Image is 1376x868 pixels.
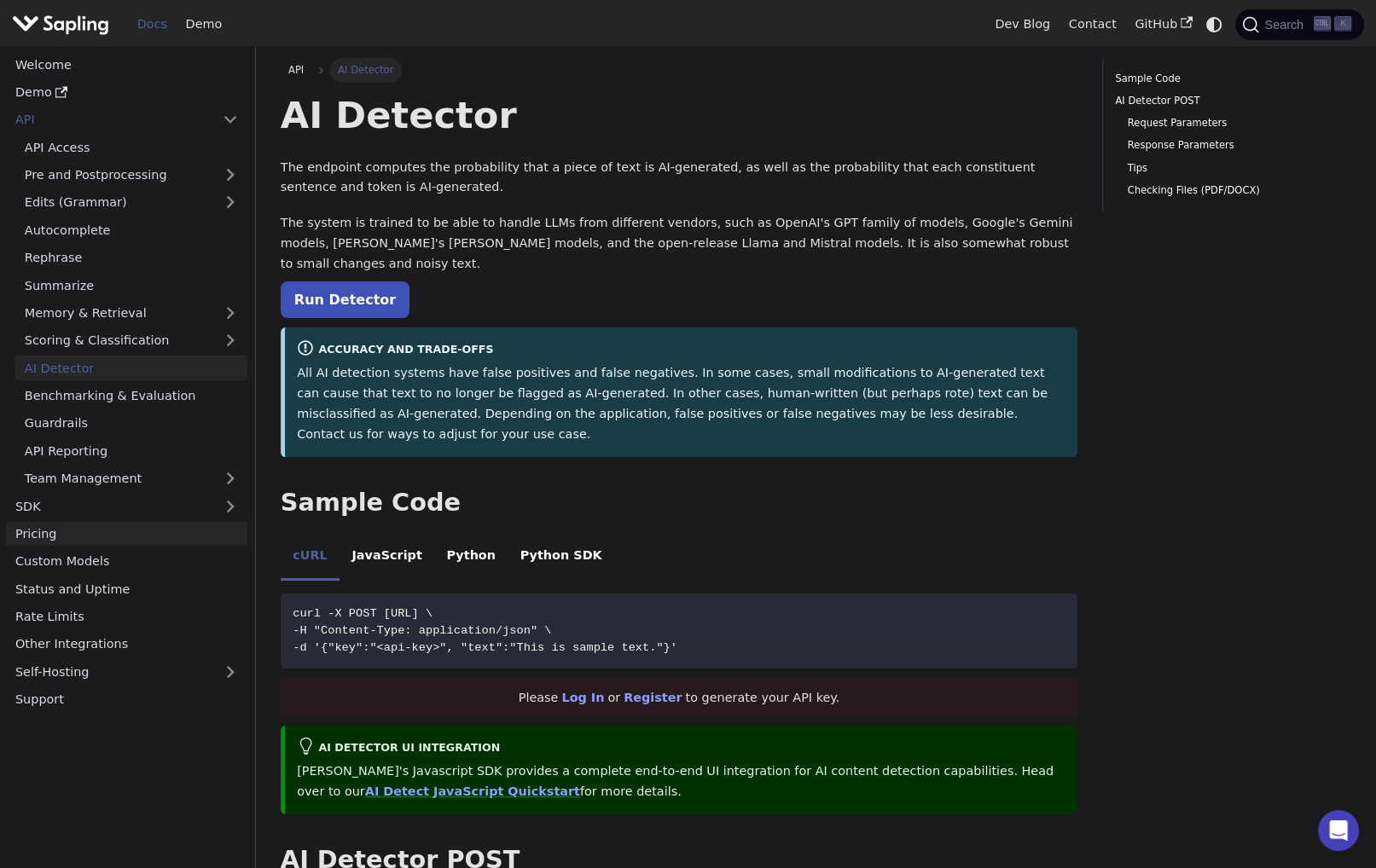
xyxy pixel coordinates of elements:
a: Demo [177,11,231,38]
a: Dev Blog [985,11,1059,38]
span: AI Detector [330,58,402,82]
a: Summarize [15,273,247,298]
a: Request Parameters [1128,115,1339,131]
a: Self-Hosting [6,659,247,684]
button: Search (Ctrl+K) [1235,9,1363,40]
span: -H "Content-Type: application/json" \ [293,624,551,637]
a: AI Detector [15,356,247,380]
a: API [281,58,312,82]
a: AI Detector POST [1115,93,1345,109]
nav: Breadcrumbs [281,58,1077,82]
button: Collapse sidebar category 'API' [213,107,247,132]
span: -d '{"key":"<api-key>", "text":"This is sample text."}' [293,641,677,654]
p: The system is trained to be able to handle LLMs from different vendors, such as OpenAI's GPT fami... [281,213,1077,274]
a: Contact [1060,11,1126,38]
a: Response Parameters [1128,137,1339,153]
a: Docs [128,11,177,38]
a: Sample Code [1115,71,1345,87]
a: Rate Limits [6,605,247,629]
a: Demo [6,80,247,105]
a: AI Detect JavaScript Quickstart [365,784,580,798]
a: Other Integrations [6,632,247,657]
a: Autocomplete [15,217,247,242]
a: Status and Uptime [6,576,247,601]
li: JavaScript [340,534,434,582]
a: API Reporting [15,438,247,463]
img: Sapling.ai [12,12,109,37]
a: Rephrase [15,246,247,270]
li: Python SDK [508,534,614,582]
a: Scoring & Classification [15,328,247,353]
span: Search [1259,18,1314,32]
a: Team Management [15,466,247,491]
li: Python [434,534,508,582]
a: Checking Files (PDF/DOCX) [1128,182,1339,199]
a: Support [6,687,247,712]
a: Benchmarking & Evaluation [15,384,247,408]
p: [PERSON_NAME]'s Javascript SDK provides a complete end-to-end UI integration for AI content detec... [297,761,1065,802]
a: Guardrails [15,411,247,436]
span: curl -X POST [URL] \ [293,607,433,620]
a: Welcome [6,52,247,77]
a: Register [624,691,682,704]
a: Memory & Retrieval [15,301,247,326]
a: SDK [6,494,213,518]
a: Edits (Grammar) [15,190,247,215]
a: Run Detector [281,281,409,318]
a: Custom Models [6,549,247,574]
div: AI Detector UI integration [297,738,1065,758]
a: API [6,107,213,132]
a: Log In [561,691,604,704]
span: API [288,64,304,76]
button: Expand sidebar category 'SDK' [213,494,247,518]
li: cURL [281,534,340,582]
div: Please or to generate your API key. [281,680,1077,717]
a: Tips [1128,160,1339,176]
a: API Access [15,135,247,159]
h2: Sample Code [281,488,1077,518]
button: Switch between dark and light mode (currently system mode) [1202,12,1227,37]
div: Open Intercom Messenger [1318,810,1359,851]
a: Sapling.ai [12,12,115,37]
a: Pre and Postprocessing [15,163,247,188]
h1: AI Detector [281,92,1077,138]
kbd: K [1334,16,1351,32]
div: Accuracy and Trade-offs [297,339,1065,360]
a: GitHub [1125,11,1201,38]
p: All AI detection systems have false positives and false negatives. In some cases, small modificat... [297,363,1065,444]
p: The endpoint computes the probability that a piece of text is AI-generated, as well as the probab... [281,158,1077,199]
a: Pricing [6,522,247,547]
